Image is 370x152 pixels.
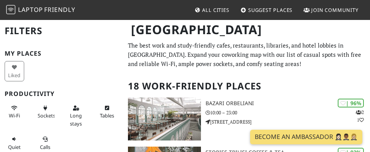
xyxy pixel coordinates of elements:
h2: 18 Work-Friendly Places [128,74,365,98]
button: Sockets [35,102,55,122]
button: Wi-Fi [5,102,24,122]
p: The best work and study-friendly cafes, restaurants, libraries, and hotel lobbies in [GEOGRAPHIC_... [128,41,365,68]
h2: Filters [5,19,119,43]
p: [STREET_ADDRESS] [206,118,370,126]
span: Work-friendly tables [100,112,114,119]
span: Join Community [311,7,358,13]
img: LaptopFriendly [6,5,15,14]
h3: Productivity [5,90,119,97]
a: Bazari Orbeliani | 96% 21 Bazari Orbeliani 10:00 – 23:00 [STREET_ADDRESS] [123,97,370,140]
span: Quiet [8,144,21,150]
h1: [GEOGRAPHIC_DATA] [125,19,365,40]
p: 10:00 – 23:00 [206,109,370,116]
p: 2 1 [356,109,364,123]
span: Suggest Places [248,7,293,13]
a: Become an Ambassador 🤵🏻‍♀️🤵🏾‍♂️🤵🏼‍♀️ [250,130,362,144]
h3: My Places [5,50,119,57]
span: Power sockets [38,112,55,119]
a: LaptopFriendly LaptopFriendly [6,3,75,17]
img: Bazari Orbeliani [128,97,201,140]
button: Tables [97,102,117,122]
a: Suggest Places [237,3,296,17]
span: Long stays [70,112,82,127]
h3: Bazari Orbeliani [206,100,370,107]
span: Video/audio calls [40,144,50,150]
a: Join Community [300,3,362,17]
div: | 96% [338,99,364,107]
span: Laptop [18,5,43,14]
span: Friendly [44,5,75,14]
span: Stable Wi-Fi [9,112,20,119]
span: All Cities [202,7,229,13]
a: All Cities [191,3,232,17]
button: Long stays [66,102,86,130]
